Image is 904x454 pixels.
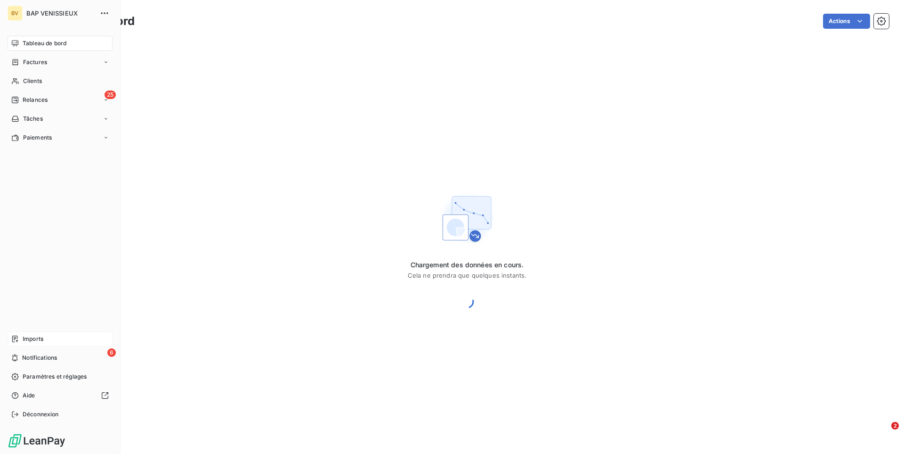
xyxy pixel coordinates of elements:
[8,388,113,403] a: Aide
[23,372,87,381] span: Paramètres et réglages
[891,422,899,429] span: 2
[8,6,23,21] div: BV
[23,96,48,104] span: Relances
[23,410,59,419] span: Déconnexion
[23,133,52,142] span: Paiements
[872,422,895,445] iframe: Intercom live chat
[22,354,57,362] span: Notifications
[23,115,43,123] span: Tâches
[408,260,527,270] span: Chargement des données en cours.
[23,335,43,343] span: Imports
[107,348,116,357] span: 6
[437,189,497,249] img: First time
[23,391,35,400] span: Aide
[8,433,66,448] img: Logo LeanPay
[823,14,870,29] button: Actions
[23,39,66,48] span: Tableau de bord
[23,77,42,85] span: Clients
[408,272,527,279] span: Cela ne prendra que quelques instants.
[105,91,116,99] span: 25
[23,58,47,66] span: Factures
[26,9,94,17] span: BAP VENISSIEUX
